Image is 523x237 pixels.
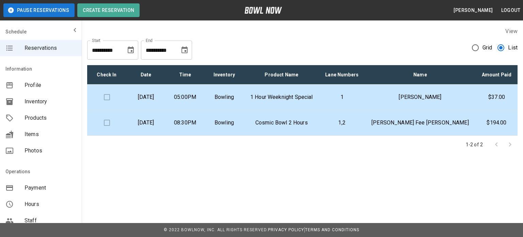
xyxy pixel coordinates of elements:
button: Pause Reservations [3,3,75,17]
p: [PERSON_NAME] Fee [PERSON_NAME] [370,119,470,127]
button: Logout [498,4,523,17]
span: List [508,44,518,52]
th: Inventory [205,65,244,85]
p: 08:30PM [171,119,199,127]
span: Profile [25,81,76,89]
p: [PERSON_NAME] [370,93,470,101]
span: Grid [482,44,492,52]
span: Payment [25,184,76,192]
p: [DATE] [132,93,160,101]
p: [DATE] [132,119,160,127]
th: Amount Paid [476,65,518,85]
th: Lane Numbers [319,65,364,85]
span: Photos [25,147,76,155]
p: $37.00 [481,93,512,101]
button: Create Reservation [77,3,140,17]
p: 1 [324,93,359,101]
p: Bowling [210,119,238,127]
button: [PERSON_NAME] [451,4,495,17]
p: $194.00 [481,119,512,127]
th: Date [126,65,165,85]
p: 1 Hour Weeknight Special [249,93,314,101]
p: 05:00PM [171,93,199,101]
p: Cosmic Bowl 2 Hours [249,119,314,127]
th: Time [165,65,205,85]
p: 1-2 of 2 [466,141,483,148]
a: Privacy Policy [268,227,304,232]
span: Products [25,114,76,122]
th: Name [365,65,476,85]
button: Choose date, selected date is Aug 12, 2025 [124,43,138,57]
span: Reservations [25,44,76,52]
p: 1,2 [324,119,359,127]
label: View [505,28,518,34]
img: logo [244,7,282,14]
th: Check In [87,65,126,85]
a: Terms and Conditions [305,227,359,232]
span: Hours [25,200,76,208]
span: © 2022 BowlNow, Inc. All Rights Reserved. [164,227,268,232]
button: Choose date, selected date is Sep 12, 2025 [178,43,191,57]
span: Staff [25,217,76,225]
span: Items [25,130,76,138]
th: Product Name [244,65,319,85]
p: Bowling [210,93,238,101]
span: Inventory [25,98,76,106]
